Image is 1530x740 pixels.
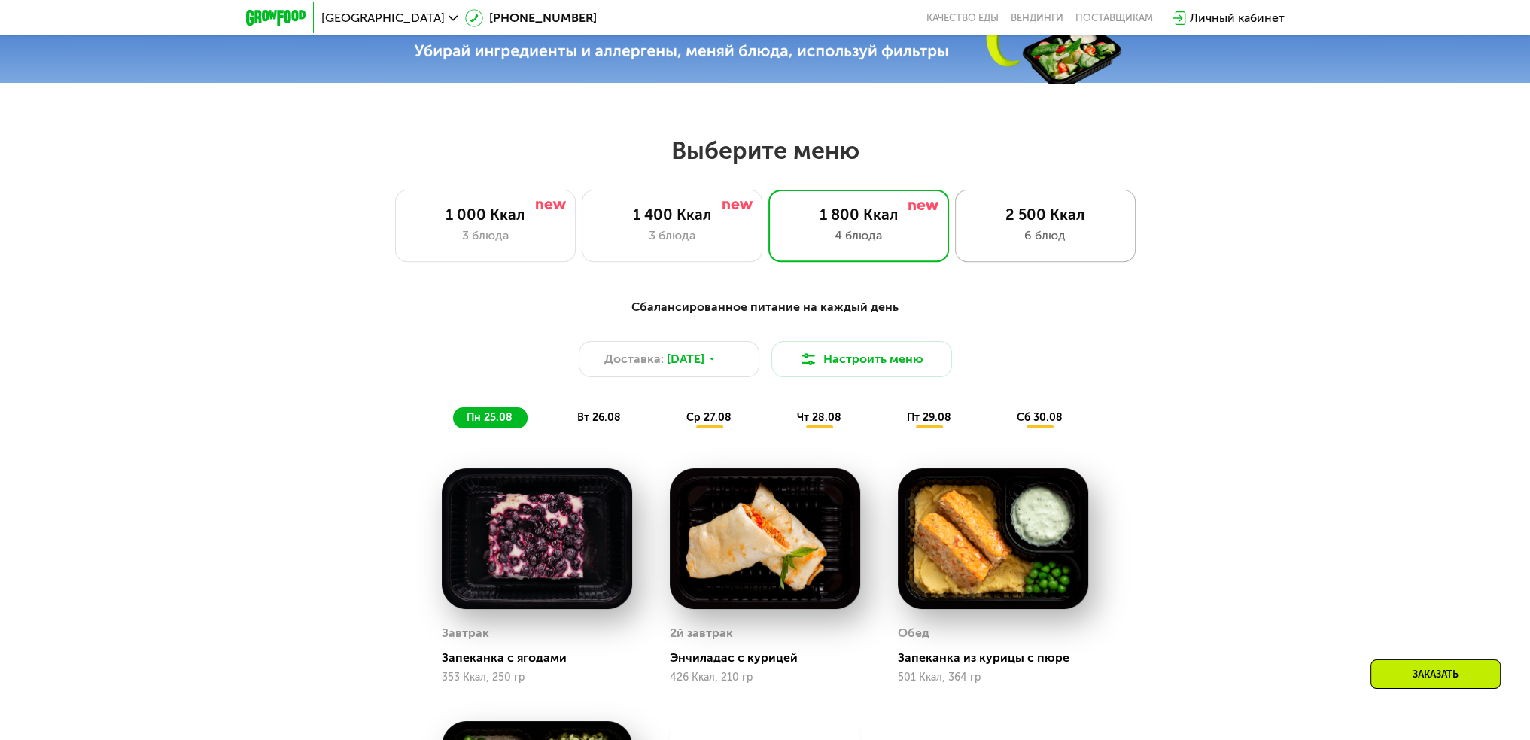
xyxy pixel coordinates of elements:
[411,206,560,224] div: 1 000 Ккал
[442,671,632,684] div: 353 Ккал, 250 гр
[467,411,513,424] span: пн 25.08
[1016,411,1062,424] span: сб 30.08
[784,227,933,245] div: 4 блюда
[598,206,747,224] div: 1 400 Ккал
[670,671,860,684] div: 426 Ккал, 210 гр
[1370,659,1501,689] div: Заказать
[898,671,1088,684] div: 501 Ккал, 364 гр
[898,622,929,644] div: Обед
[907,411,951,424] span: пт 29.08
[926,12,999,24] a: Качество еды
[1011,12,1063,24] a: Вендинги
[686,411,732,424] span: ср 27.08
[577,411,621,424] span: вт 26.08
[784,206,933,224] div: 1 800 Ккал
[604,350,664,368] span: Доставка:
[321,12,445,24] span: [GEOGRAPHIC_DATA]
[1075,12,1153,24] div: поставщикам
[1190,9,1285,27] div: Личный кабинет
[670,622,733,644] div: 2й завтрак
[442,622,489,644] div: Завтрак
[598,227,747,245] div: 3 блюда
[442,650,644,665] div: Запеканка с ягодами
[971,206,1120,224] div: 2 500 Ккал
[771,341,952,377] button: Настроить меню
[898,650,1100,665] div: Запеканка из курицы с пюре
[465,9,597,27] a: [PHONE_NUMBER]
[48,136,1482,166] h2: Выберите меню
[667,350,704,368] span: [DATE]
[320,298,1211,317] div: Сбалансированное питание на каждый день
[670,650,872,665] div: Энчиладас с курицей
[411,227,560,245] div: 3 блюда
[797,411,841,424] span: чт 28.08
[971,227,1120,245] div: 6 блюд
